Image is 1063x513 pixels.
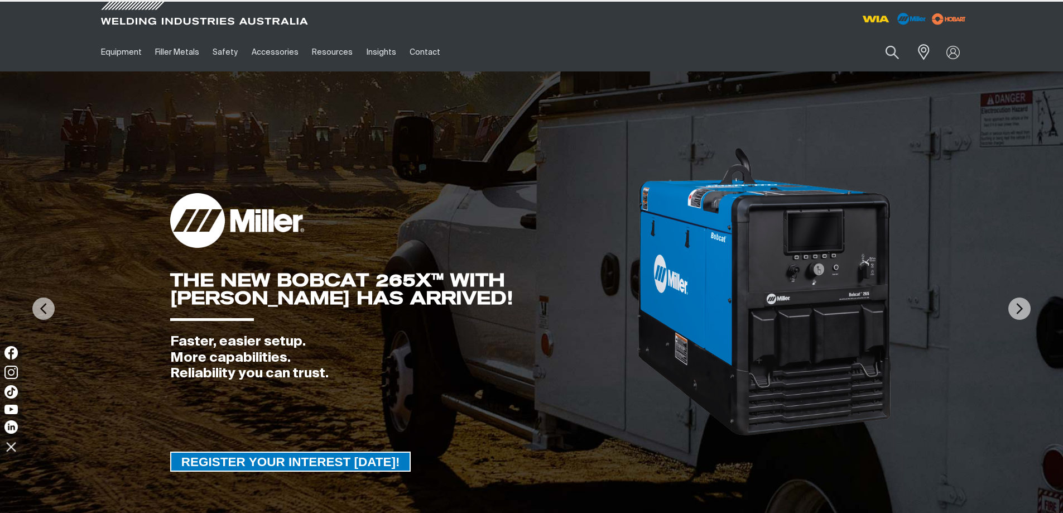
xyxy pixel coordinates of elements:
img: hide socials [2,437,21,456]
a: Safety [206,33,244,71]
div: Faster, easier setup. More capabilities. Reliability you can trust. [170,334,636,382]
button: Search products [873,39,911,65]
img: miller [929,11,969,27]
a: Contact [403,33,447,71]
input: Product name or item number... [859,39,911,65]
img: Facebook [4,346,18,359]
a: Resources [305,33,359,71]
div: THE NEW BOBCAT 265X™ WITH [PERSON_NAME] HAS ARRIVED! [170,271,636,307]
span: REGISTER YOUR INTEREST [DATE]! [171,452,410,472]
a: Filler Metals [148,33,206,71]
a: REGISTER YOUR INTEREST TODAY! [170,452,411,472]
img: TikTok [4,385,18,399]
img: Instagram [4,366,18,379]
nav: Main [94,33,751,71]
img: LinkedIn [4,420,18,434]
a: Equipment [94,33,148,71]
img: YouTube [4,405,18,414]
img: NextArrow [1008,298,1031,320]
a: Accessories [245,33,305,71]
img: PrevArrow [32,298,55,320]
a: Insights [359,33,402,71]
